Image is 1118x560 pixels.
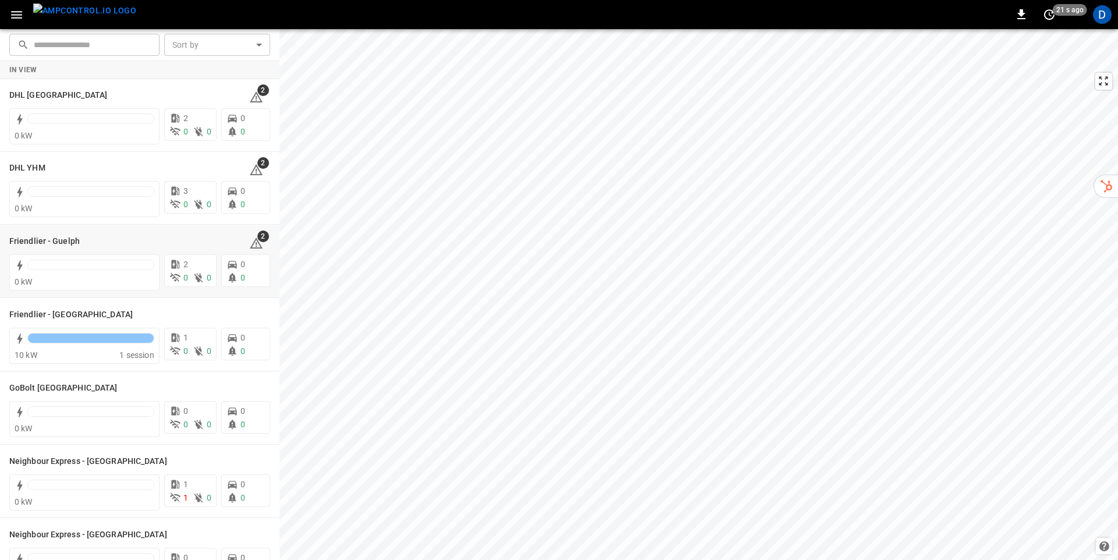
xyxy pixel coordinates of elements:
span: 0 [207,273,211,282]
span: 0 [207,200,211,209]
span: 0 [240,346,245,356]
span: 0 [240,406,245,416]
span: 1 session [119,350,154,360]
span: 0 [240,186,245,196]
h6: Neighbour Express - Markham [9,455,167,468]
span: 0 [240,420,245,429]
h6: Friendlier - Ottawa [9,309,133,321]
span: 0 [207,127,211,136]
span: 2 [257,157,269,169]
span: 0 [207,493,211,502]
h6: DHL Montreal [9,89,107,102]
span: 0 [240,493,245,502]
span: 0 [240,114,245,123]
span: 0 [183,273,188,282]
span: 1 [183,333,188,342]
span: 0 kW [15,424,33,433]
span: 0 [240,333,245,342]
span: 0 [240,200,245,209]
span: 0 [207,346,211,356]
span: 0 [183,420,188,429]
span: 0 [240,273,245,282]
h6: Friendlier - Guelph [9,235,80,248]
span: 0 [183,406,188,416]
span: 2 [257,231,269,242]
canvas: Map [279,29,1118,560]
span: 0 [183,346,188,356]
button: set refresh interval [1040,5,1059,24]
span: 0 kW [15,204,33,213]
strong: In View [9,66,37,74]
span: 0 [240,127,245,136]
img: ampcontrol.io logo [33,3,136,18]
span: 2 [257,84,269,96]
span: 21 s ago [1053,4,1087,16]
span: 0 [207,420,211,429]
h6: DHL YHM [9,162,45,175]
span: 1 [183,493,188,502]
span: 0 [183,200,188,209]
h6: GoBolt Montreal [9,382,117,395]
span: 0 [240,260,245,269]
span: 3 [183,186,188,196]
h6: Neighbour Express - Mississauga [9,529,167,541]
span: 10 kW [15,350,37,360]
span: 0 [183,127,188,136]
div: profile-icon [1093,5,1112,24]
span: 1 [183,480,188,489]
span: 2 [183,114,188,123]
span: 0 kW [15,497,33,506]
span: 0 kW [15,131,33,140]
span: 0 kW [15,277,33,286]
span: 2 [183,260,188,269]
span: 0 [240,480,245,489]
